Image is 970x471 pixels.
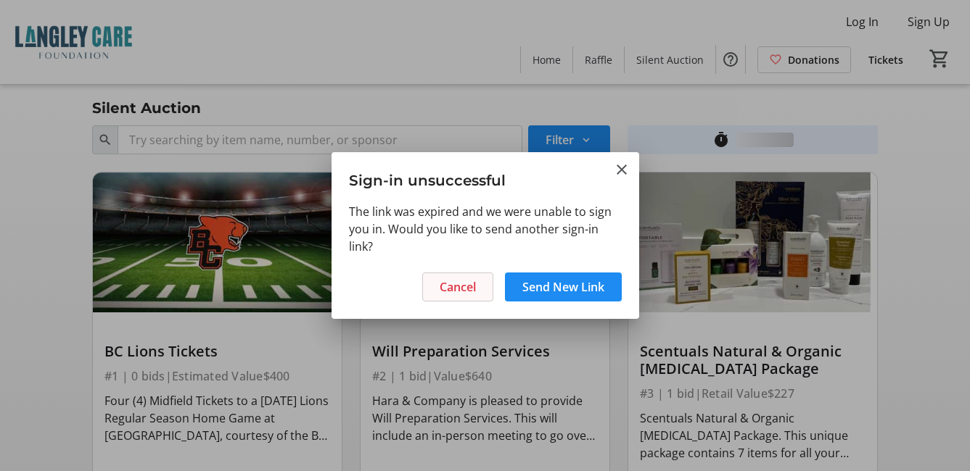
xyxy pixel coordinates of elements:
button: Close [613,161,630,178]
button: Cancel [422,272,493,301]
span: Send New Link [522,278,604,296]
div: The link was expired and we were unable to sign you in. Would you like to send another sign-in link? [332,203,639,264]
span: Cancel [440,278,476,296]
button: Send New Link [505,272,622,301]
h3: Sign-in unsuccessful [332,152,639,202]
